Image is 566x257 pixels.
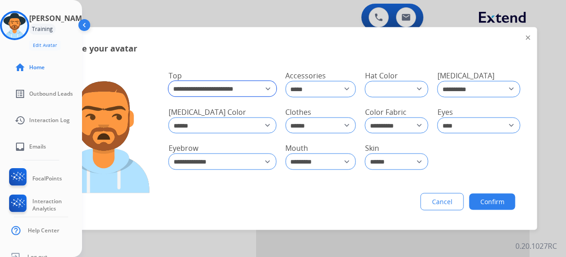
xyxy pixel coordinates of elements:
mat-icon: home [15,62,26,73]
a: FocalPoints [7,168,62,189]
span: [MEDICAL_DATA] [437,71,494,81]
mat-icon: list_alt [15,88,26,99]
span: [MEDICAL_DATA] Color [169,107,246,117]
mat-icon: inbox [15,141,26,152]
span: Accessories [285,71,326,81]
span: Home [29,64,45,71]
span: FocalPoints [32,175,62,182]
span: Top [169,71,182,81]
a: Interaction Analytics [7,195,82,216]
button: Confirm [469,194,515,210]
img: close-button [526,36,530,40]
span: Customize your avatar [44,42,137,55]
span: Interaction Log [29,117,70,124]
span: Eyebrow [169,143,198,153]
span: Eyes [437,107,453,117]
span: Outbound Leads [29,90,73,98]
button: Edit Avatar [29,40,61,51]
img: avatar [2,13,27,38]
span: Color Fabric [365,107,406,117]
span: Mouth [285,143,308,153]
button: Cancel [421,193,464,211]
span: Clothes [285,107,311,117]
span: Interaction Analytics [32,198,82,212]
h3: [PERSON_NAME] [29,13,88,24]
mat-icon: history [15,115,26,126]
p: 0.20.1027RC [515,241,557,252]
span: Hat Color [365,71,398,81]
div: Training [29,24,56,35]
span: Emails [29,143,46,150]
span: Help Center [28,227,59,234]
span: Skin [365,143,379,153]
